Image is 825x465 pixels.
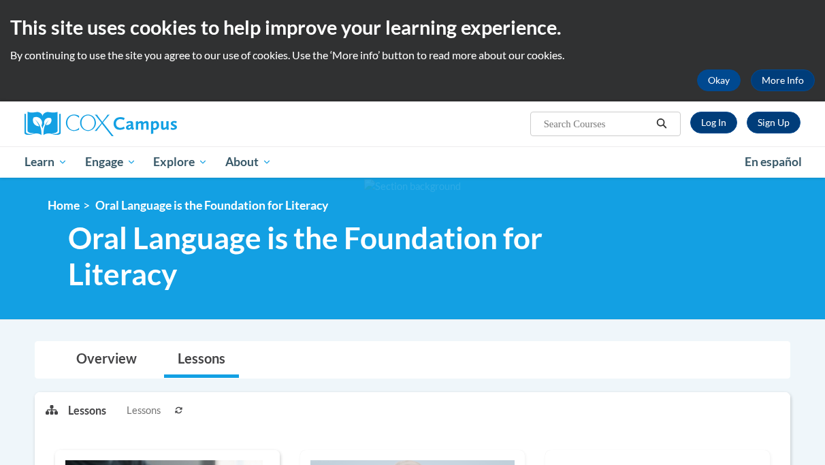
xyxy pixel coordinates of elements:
a: Cox Campus [25,112,270,136]
a: More Info [751,69,815,91]
span: About [225,154,272,170]
a: Explore [144,146,216,178]
button: Search [651,116,672,132]
input: Search Courses [543,116,651,132]
span: Learn [25,154,67,170]
p: By continuing to use the site you agree to our use of cookies. Use the ‘More info’ button to read... [10,48,815,63]
span: Lessons [127,403,161,418]
a: Log In [690,112,737,133]
img: Section background [364,179,461,194]
button: Okay [697,69,741,91]
span: Engage [85,154,136,170]
span: En español [745,155,802,169]
div: Main menu [14,146,811,178]
img: Cox Campus [25,112,177,136]
a: Learn [16,146,76,178]
span: Explore [153,154,208,170]
h2: This site uses cookies to help improve your learning experience. [10,14,815,41]
span: Oral Language is the Foundation for Literacy [68,220,630,292]
a: About [216,146,280,178]
span: Oral Language is the Foundation for Literacy [95,198,328,212]
a: En español [736,148,811,176]
a: Engage [76,146,145,178]
a: Overview [63,342,150,378]
a: Lessons [164,342,239,378]
p: Lessons [68,403,106,418]
a: Home [48,198,80,212]
a: Register [747,112,800,133]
